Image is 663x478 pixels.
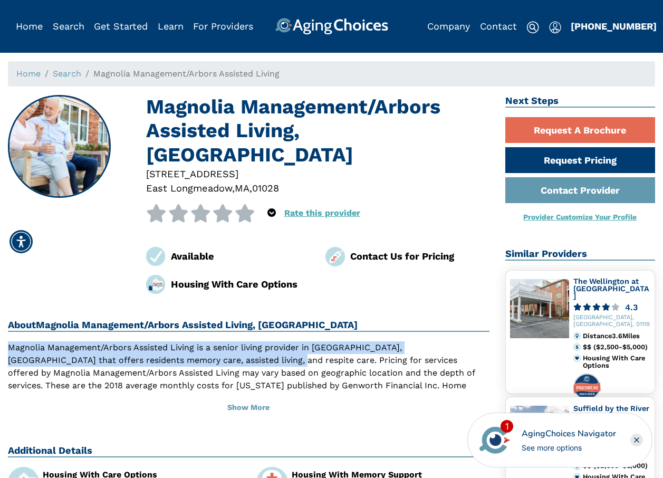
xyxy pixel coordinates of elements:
a: Provider Customize Your Profile [523,213,637,221]
div: Popover trigger [549,18,561,35]
a: Request Pricing [505,147,655,173]
span: , [232,183,235,194]
img: AgingChoices [275,18,388,35]
a: Search [53,69,81,79]
h1: Magnolia Management/Arbors Assisted Living, [GEOGRAPHIC_DATA] [146,95,489,167]
a: Contact Provider [505,177,655,203]
span: Magnolia Management/Arbors Assisted Living [93,69,280,79]
div: Accessibility Menu [9,230,33,253]
a: For Providers [193,21,253,32]
h2: Next Steps [505,95,655,108]
img: user-icon.svg [549,21,561,34]
div: 01028 [252,181,279,195]
a: [PHONE_NUMBER] [571,21,657,32]
div: Close [630,434,643,446]
nav: breadcrumb [8,61,655,87]
div: Housing With Care Options [583,355,650,370]
img: search-icon.svg [526,21,539,34]
a: Learn [158,21,184,32]
span: MA [235,183,249,194]
img: cost.svg [573,343,581,351]
div: Distance 3.6 Miles [583,332,650,340]
a: Rate this provider [284,208,360,218]
a: Search [53,21,84,32]
img: avatar [477,422,513,458]
p: Magnolia Management/Arbors Assisted Living is a senior living provider in [GEOGRAPHIC_DATA], [GEO... [8,341,489,417]
button: Show More [8,396,489,419]
div: Contact Us for Pricing [350,249,489,263]
div: [GEOGRAPHIC_DATA], [GEOGRAPHIC_DATA], 01119 [573,314,650,328]
div: Popover trigger [53,18,84,35]
a: Company [427,21,470,32]
h2: About Magnolia Management/Arbors Assisted Living, [GEOGRAPHIC_DATA] [8,319,489,332]
a: Home [16,69,41,79]
a: Request A Brochure [505,117,655,143]
img: distance.svg [573,332,581,340]
h2: Similar Providers [505,248,655,261]
div: $$ ($2,500-$5,000) [583,343,650,351]
div: Popover trigger [267,204,276,222]
div: [STREET_ADDRESS] [146,167,489,181]
div: 4.3 [625,303,638,311]
a: Suffield by the River [573,404,649,413]
a: 4.3 [573,303,650,311]
div: See more options [522,442,616,453]
span: East Longmeadow [146,183,232,194]
h2: Additional Details [8,445,489,457]
span: , [249,183,252,194]
div: Housing With Care Options [171,277,310,291]
a: Contact [480,21,517,32]
div: Available [171,249,310,263]
img: primary.svg [573,355,581,362]
a: Get Started [94,21,148,32]
a: The Wellington at [GEOGRAPHIC_DATA] [573,277,649,300]
div: 1 [501,420,513,433]
div: AgingChoices Navigator [522,427,616,440]
img: premium-profile-badge.svg [573,374,601,400]
a: Home [16,21,43,32]
img: Magnolia Management/Arbors Assisted Living, East Longmeadow MA [9,96,110,197]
